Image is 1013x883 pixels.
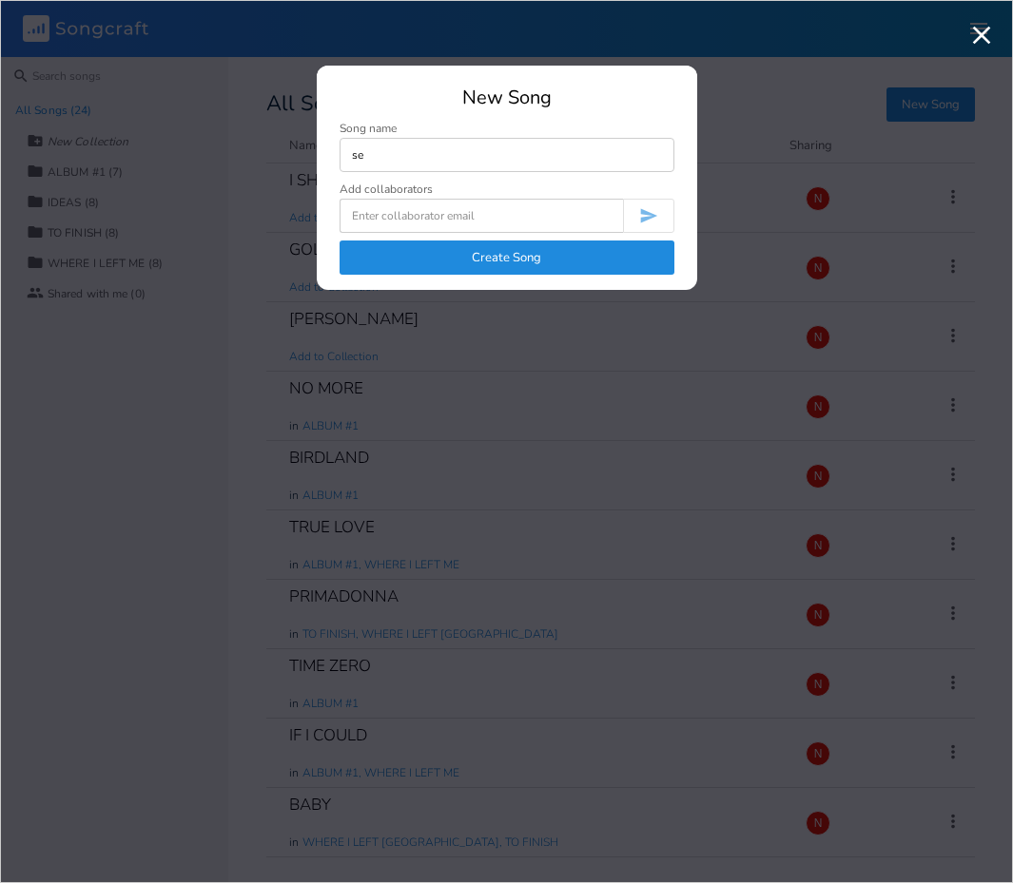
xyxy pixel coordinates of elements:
[340,88,674,107] div: New Song
[623,199,674,233] button: Invite
[340,240,674,275] button: Create Song
[340,138,674,172] input: Enter song name
[340,199,623,233] input: Enter collaborator email
[340,123,674,134] div: Song name
[340,183,433,195] div: Add collaborators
